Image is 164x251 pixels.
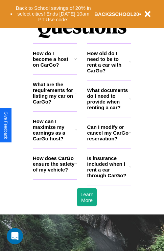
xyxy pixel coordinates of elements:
b: BACK2SCHOOL20 [94,11,139,17]
h3: What documents do I need to provide when renting a car? [87,87,130,110]
button: Learn More [77,188,97,206]
h3: How old do I need to be to rent a car with CarGo? [87,50,130,73]
h3: What are the requirements for listing my car on CarGo? [33,82,75,105]
h3: How do I become a host on CarGo? [33,50,74,68]
div: Give Feedback [3,112,8,139]
h3: Can I modify or cancel my CarGo reservation? [87,124,129,141]
h3: How can I maximize my earnings as a CarGo host? [33,118,75,141]
div: Open Intercom Messenger [7,228,23,244]
h3: Is insurance included when I rent a car through CarGo? [87,155,130,178]
button: Back to School savings of 20% in select cities! Ends [DATE] 10am PT.Use code: [13,3,94,24]
h3: How does CarGo ensure the safety of my vehicle? [33,155,75,173]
